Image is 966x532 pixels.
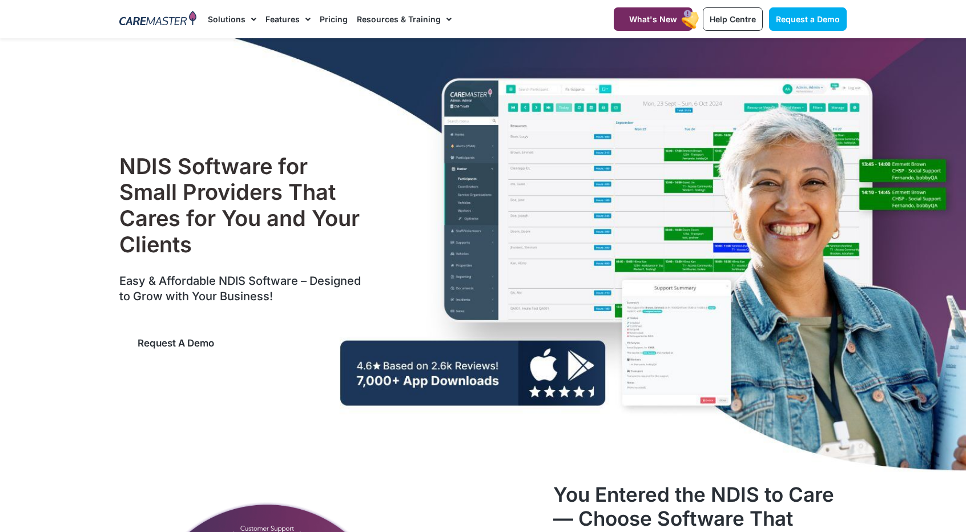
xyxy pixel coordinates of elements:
[119,325,232,361] a: Request a Demo
[710,14,756,24] span: Help Centre
[119,11,196,28] img: CareMaster Logo
[119,154,367,257] h1: NDIS Software for Small Providers That Cares for You and Your Clients
[703,7,763,31] a: Help Centre
[769,7,847,31] a: Request a Demo
[119,274,361,303] span: Easy & Affordable NDIS Software – Designed to Grow with Your Business!
[776,14,840,24] span: Request a Demo
[614,7,693,31] a: What's New
[629,14,677,24] span: What's New
[138,337,214,349] span: Request a Demo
